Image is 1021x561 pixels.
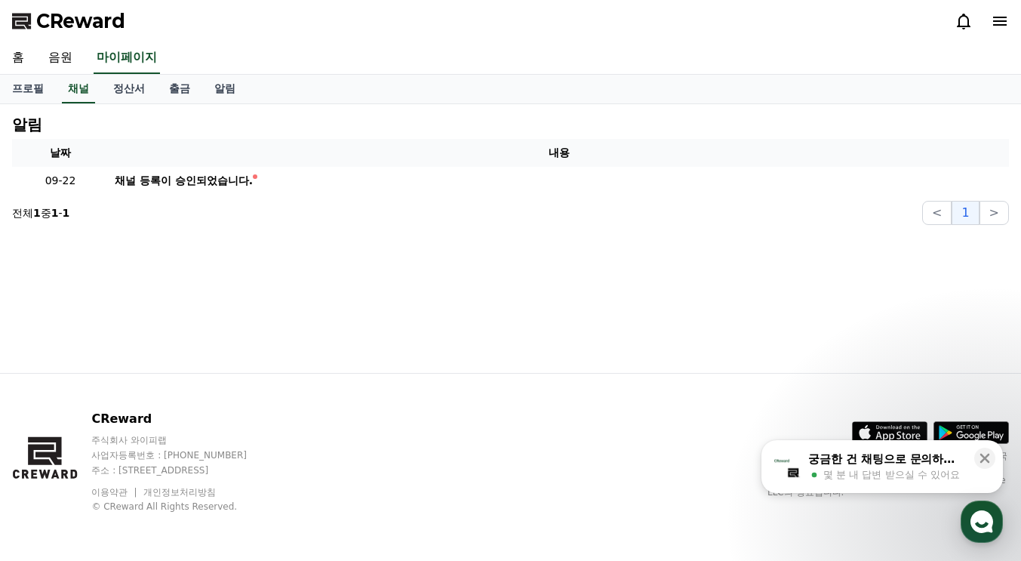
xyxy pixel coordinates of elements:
a: CReward [12,9,125,33]
a: 정산서 [101,75,157,103]
p: 전체 중 - [12,205,69,220]
p: 사업자등록번호 : [PHONE_NUMBER] [91,449,275,461]
p: 09-22 [18,173,103,189]
p: CReward [91,410,275,428]
a: 홈 [5,436,100,473]
span: 설정 [233,458,251,470]
a: 이용약관 [91,487,139,498]
strong: 1 [63,207,70,219]
button: 1 [952,201,979,225]
span: 홈 [48,458,57,470]
a: 음원 [36,42,85,74]
button: > [979,201,1009,225]
a: 알림 [202,75,248,103]
p: 주식회사 와이피랩 [91,434,275,446]
div: 채널 등록이 승인되었습니다. [115,173,253,189]
p: 주소 : [STREET_ADDRESS] [91,464,275,476]
a: 개인정보처리방침 [143,487,216,498]
p: © CReward All Rights Reserved. [91,501,275,513]
span: 대화 [138,459,156,471]
span: CReward [36,9,125,33]
a: 채널 [62,75,95,103]
strong: 1 [51,207,59,219]
a: 마이페이지 [94,42,160,74]
th: 내용 [109,139,1009,167]
th: 날짜 [12,139,109,167]
a: 출금 [157,75,202,103]
h4: 알림 [12,116,42,133]
strong: 1 [33,207,41,219]
button: < [922,201,952,225]
a: 설정 [195,436,290,473]
a: 대화 [100,436,195,473]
